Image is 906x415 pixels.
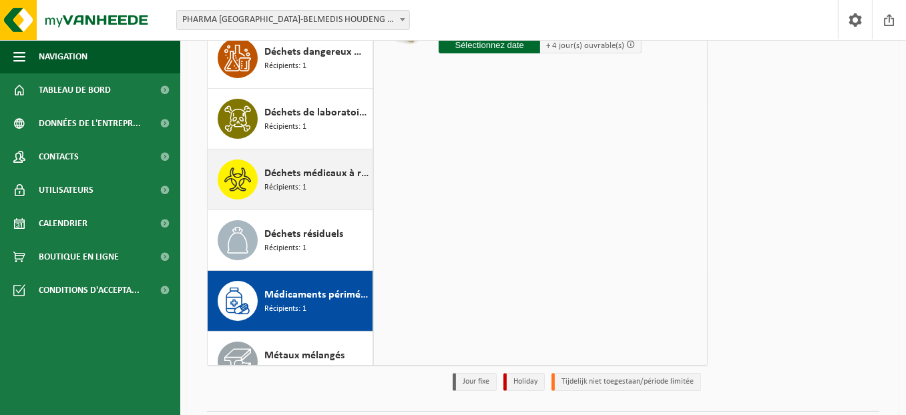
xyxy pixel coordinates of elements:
button: Déchets de laboratoire (corrosif - inflammable) Récipients: 1 [208,89,373,149]
span: Tableau de bord [39,73,111,107]
span: PHARMA BELGIUM-BELMEDIS HOUDENG - HOUDENG-AIMERIES [177,11,409,29]
span: Utilisateurs [39,173,93,207]
span: Récipients: 1 [264,364,306,376]
button: Déchets dangereux mélangés : Inflammable - Corrosif Récipients: 1 [208,28,373,89]
span: PHARMA BELGIUM-BELMEDIS HOUDENG - HOUDENG-AIMERIES [176,10,410,30]
span: Récipients: 1 [264,303,306,316]
li: Holiday [503,373,545,391]
li: Tijdelijk niet toegestaan/période limitée [551,373,701,391]
li: Jour fixe [453,373,497,391]
span: Boutique en ligne [39,240,119,274]
span: Récipients: 1 [264,242,306,255]
span: Récipients: 1 [264,181,306,194]
span: Déchets de laboratoire (corrosif - inflammable) [264,105,369,121]
span: Conditions d'accepta... [39,274,140,307]
span: Déchets médicaux à risques B2 [264,165,369,181]
span: Médicaments périmés, emballage commercial,non dangereux(industriel) [264,287,369,303]
button: Métaux mélangés Récipients: 1 [208,332,373,392]
span: + 4 jour(s) ouvrable(s) [546,41,624,50]
span: Navigation [39,40,87,73]
button: Déchets médicaux à risques B2 Récipients: 1 [208,149,373,210]
span: Données de l'entrepr... [39,107,141,140]
input: Sélectionnez date [439,37,540,53]
button: Déchets résiduels Récipients: 1 [208,210,373,271]
button: Médicaments périmés, emballage commercial,non dangereux(industriel) Récipients: 1 [208,271,373,332]
span: Métaux mélangés [264,348,345,364]
span: Déchets résiduels [264,226,343,242]
span: Déchets dangereux mélangés : Inflammable - Corrosif [264,44,369,60]
span: Calendrier [39,207,87,240]
span: Récipients: 1 [264,121,306,133]
span: Contacts [39,140,79,173]
span: Récipients: 1 [264,60,306,73]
